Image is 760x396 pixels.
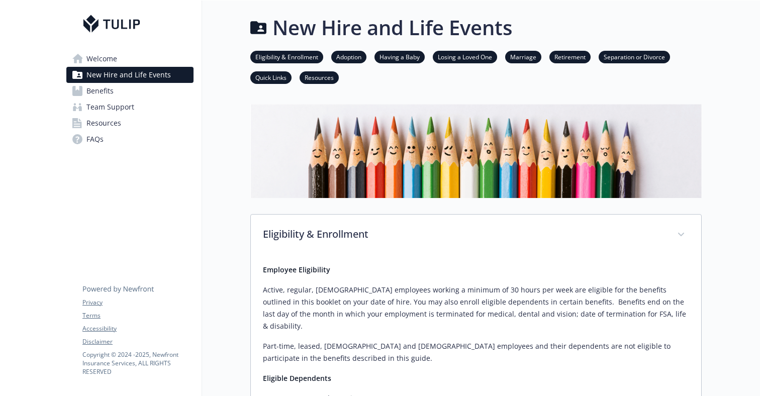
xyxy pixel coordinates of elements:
[66,83,194,99] a: Benefits
[82,324,193,333] a: Accessibility
[86,83,114,99] span: Benefits
[331,52,366,61] a: Adoption
[263,265,330,274] strong: Employee Eligibility
[505,52,541,61] a: Marriage
[263,227,665,242] p: Eligibility & Enrollment
[86,131,104,147] span: FAQs
[250,72,292,82] a: Quick Links
[82,337,193,346] a: Disclaimer
[86,67,171,83] span: New Hire and Life Events
[82,350,193,376] p: Copyright © 2024 - 2025 , Newfront Insurance Services, ALL RIGHTS RESERVED
[82,298,193,307] a: Privacy
[66,131,194,147] a: FAQs
[549,52,591,61] a: Retirement
[250,104,702,198] img: new hire page banner
[66,115,194,131] a: Resources
[300,72,339,82] a: Resources
[86,99,134,115] span: Team Support
[263,284,689,332] p: Active, regular, [DEMOGRAPHIC_DATA] employees working a minimum of 30 hours per week are eligible...
[263,373,331,383] strong: Eligible Dependents
[82,311,193,320] a: Terms
[599,52,670,61] a: Separation or Divorce
[86,115,121,131] span: Resources
[272,13,512,43] h1: New Hire and Life Events
[374,52,425,61] a: Having a Baby
[263,340,689,364] p: Part-time, leased, [DEMOGRAPHIC_DATA] and [DEMOGRAPHIC_DATA] employees and their dependents are n...
[86,51,117,67] span: Welcome
[250,52,323,61] a: Eligibility & Enrollment
[66,51,194,67] a: Welcome
[66,99,194,115] a: Team Support
[66,67,194,83] a: New Hire and Life Events
[433,52,497,61] a: Losing a Loved One
[251,215,701,256] div: Eligibility & Enrollment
